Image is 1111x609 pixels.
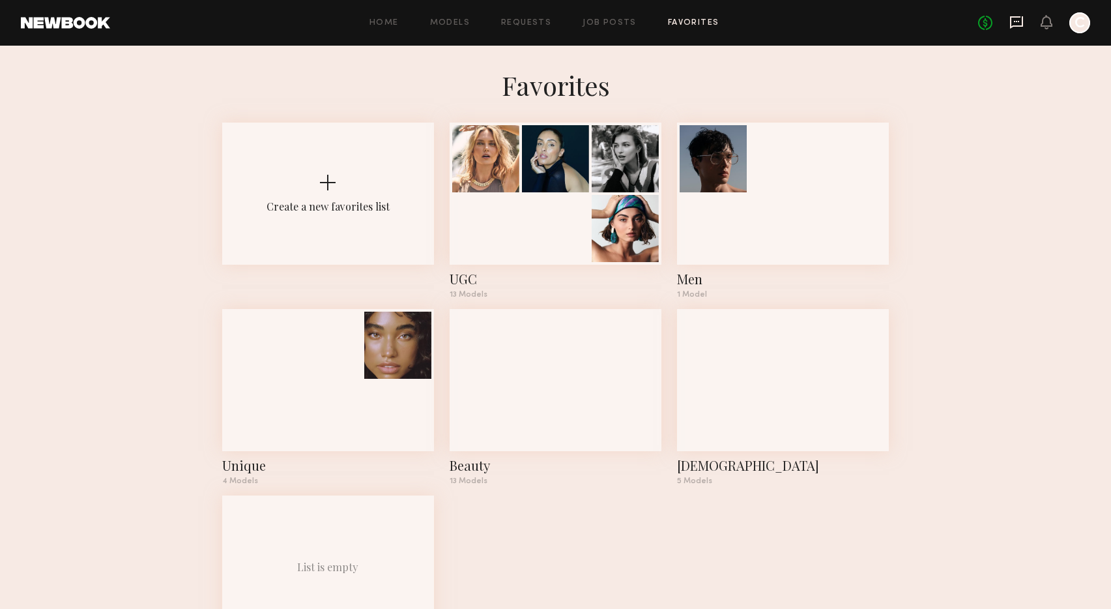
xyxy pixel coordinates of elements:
[677,477,889,485] div: 5 Models
[677,291,889,299] div: 1 Model
[430,19,470,27] a: Models
[1069,12,1090,33] a: C
[677,270,889,288] div: Men
[450,291,661,299] div: 13 Models
[222,456,434,475] div: Unique
[677,456,889,475] div: African American
[222,477,434,485] div: 4 Models
[450,309,661,485] a: Beauty13 Models
[450,123,661,299] a: UGC13 Models
[677,123,889,299] a: Men1 Model
[501,19,551,27] a: Requests
[297,560,358,574] div: List is empty
[369,19,399,27] a: Home
[222,123,434,309] button: Create a new favorites list
[450,456,661,475] div: Beauty
[677,309,889,485] a: [DEMOGRAPHIC_DATA]5 Models
[222,309,434,485] a: Unique4 Models
[450,477,661,485] div: 13 Models
[668,19,719,27] a: Favorites
[583,19,637,27] a: Job Posts
[267,200,390,213] div: Create a new favorites list
[450,270,661,288] div: UGC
